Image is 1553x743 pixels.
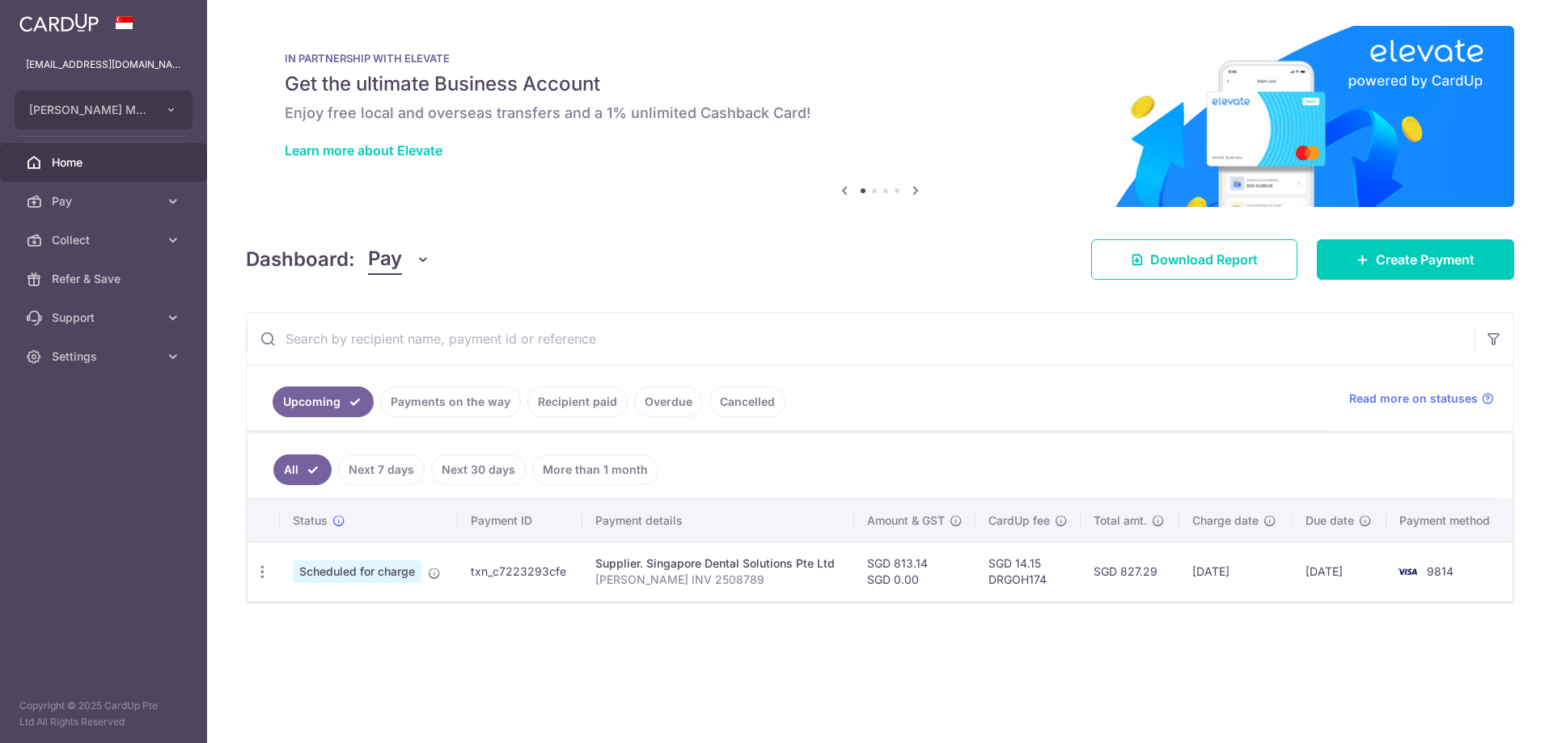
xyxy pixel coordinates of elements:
[52,232,159,248] span: Collect
[247,313,1475,365] input: Search by recipient name, payment id or reference
[1349,390,1478,407] span: Read more on statuses
[273,386,374,417] a: Upcoming
[19,13,99,32] img: CardUp
[368,244,402,275] span: Pay
[867,513,945,529] span: Amount & GST
[709,386,785,417] a: Cancelled
[1150,250,1258,269] span: Download Report
[532,454,658,485] a: More than 1 month
[52,154,159,171] span: Home
[273,454,332,485] a: All
[293,513,328,529] span: Status
[285,142,442,158] a: Learn more about Elevate
[29,102,149,118] span: [PERSON_NAME] MANAGEMENT CONSULTANCY (S) PTE. LTD.
[285,52,1475,65] p: IN PARTNERSHIP WITH ELEVATE
[52,271,159,287] span: Refer & Save
[634,386,703,417] a: Overdue
[285,103,1475,123] h6: Enjoy free local and overseas transfers and a 1% unlimited Cashback Card!
[1305,513,1354,529] span: Due date
[431,454,526,485] a: Next 30 days
[15,91,193,129] button: [PERSON_NAME] MANAGEMENT CONSULTANCY (S) PTE. LTD.
[458,542,582,601] td: txn_c7223293cfe
[1094,513,1147,529] span: Total amt.
[458,500,582,542] th: Payment ID
[52,193,159,209] span: Pay
[1179,542,1292,601] td: [DATE]
[595,572,841,588] p: [PERSON_NAME] INV 2508789
[1091,239,1297,280] a: Download Report
[1349,390,1494,407] a: Read more on statuses
[1449,694,1537,735] iframe: Opens a widget where you can find more information
[1317,239,1514,280] a: Create Payment
[246,26,1514,207] img: Renovation banner
[1081,542,1180,601] td: SGD 827.29
[285,71,1475,97] h5: Get the ultimate Business Account
[246,245,355,274] h4: Dashboard:
[595,555,841,572] div: Supplier. Singapore Dental Solutions Pte Ltd
[52,348,159,365] span: Settings
[1391,562,1424,581] img: Bank Card
[1293,542,1387,601] td: [DATE]
[854,542,975,601] td: SGD 813.14 SGD 0.00
[338,454,425,485] a: Next 7 days
[368,244,430,275] button: Pay
[1386,500,1513,542] th: Payment method
[293,560,421,583] span: Scheduled for charge
[380,386,521,417] a: Payments on the way
[988,513,1050,529] span: CardUp fee
[582,500,854,542] th: Payment details
[1376,250,1475,269] span: Create Payment
[975,542,1081,601] td: SGD 14.15 DRGOH174
[52,310,159,326] span: Support
[26,57,181,73] p: [EMAIL_ADDRESS][DOMAIN_NAME]
[527,386,628,417] a: Recipient paid
[1192,513,1259,529] span: Charge date
[1427,564,1454,578] span: 9814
